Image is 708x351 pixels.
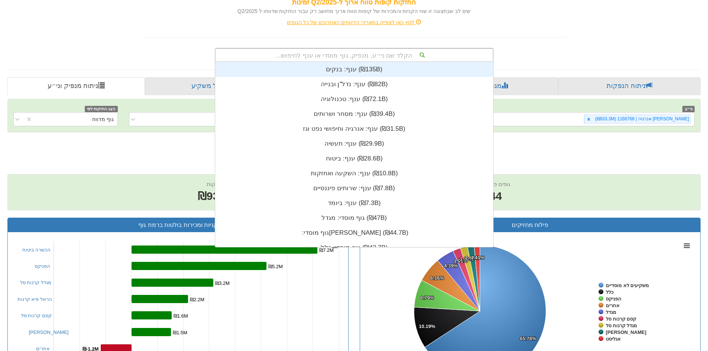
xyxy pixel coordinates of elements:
[215,107,493,121] div: ענף: ‏מסחר ושרותים ‎(₪39.4B)‎
[145,77,285,95] a: פרופיל משקיע
[21,313,52,318] a: קסם קרנות סל
[606,289,614,295] tspan: כלל
[173,330,187,335] tspan: ₪1.5M
[215,211,493,225] div: גוף מוסדי: ‏מגדל ‎(₪47B)‎
[29,329,69,335] a: [PERSON_NAME]
[207,181,235,187] span: שווי החזקות
[481,181,510,187] span: גופים פעילים
[606,283,649,288] tspan: משקיעים לא מוסדיים
[606,329,646,335] tspan: [PERSON_NAME]
[606,296,621,302] tspan: הפניקס
[198,190,244,202] span: ₪933.3M
[17,296,52,302] a: הראל פיא קרנות
[430,275,444,281] tspan: 6.16%
[419,324,436,329] tspan: 10.19%
[85,106,117,112] span: הצג החזקות לפי
[215,280,230,286] tspan: ₪3.2M
[215,92,493,107] div: ענף: ‏טכנולוגיה ‎(₪72.1B)‎
[215,121,493,136] div: ענף: ‏אנרגיה וחיפושי נפט וגז ‎(₪31.5B)‎
[471,255,485,260] tspan: 1.41%
[215,240,493,255] div: גוף מוסדי: ‏כלל ‎(₪42.7B)‎
[465,255,479,261] tspan: 1.64%
[606,303,620,308] tspan: אחרים
[420,295,434,300] tspan: 6.79%
[92,116,114,123] div: גוף מדווח
[606,316,636,322] tspan: קסם קרנות סל
[215,196,493,211] div: ענף: ‏ביומד ‎(₪7.3B)‎
[215,225,493,240] div: גוף מוסדי: ‏[PERSON_NAME] ‎(₪44.7B)‎
[268,264,283,269] tspan: ₪5.2M
[606,309,616,315] tspan: מגדל
[7,77,145,95] a: ניתוח מנפיק וני״ע
[366,222,695,228] h3: פילוח מחזיקים
[215,136,493,151] div: ענף: ‏תעשיה ‎(₪29.9B)‎
[215,77,493,92] div: ענף: ‏נדל"ן ובנייה ‎(₪82B)‎
[593,115,690,123] div: [PERSON_NAME] אנרגיה | 1166768 (₪933.3M)
[460,256,473,262] tspan: 1.73%
[22,247,51,253] a: הכשרה ביטוח
[215,166,493,181] div: ענף: ‏השקעה ואחזקות ‎(₪10.8B)‎
[481,188,510,204] span: 44
[137,19,572,26] div: לחץ כאן לצפייה בתאריכי הדיווחים האחרונים של כל הגופים
[142,7,566,15] div: שים לב שבתצוגה זו שווי הקניות והמכירות של קופות טווח ארוך מחושב רק עבור החזקות שדווחו ל Q2/2025
[190,297,204,302] tspan: ₪2.2M
[7,140,701,152] h2: דוראל אנרגיה | 1166768 - ניתוח ני״ע
[215,62,493,285] div: grid
[216,49,493,61] div: הקלד שם ני״ע, מנפיק, גוף מוסדי או ענף לחיפוש...
[215,151,493,166] div: ענף: ‏ביטוח ‎(₪28.6B)‎
[520,336,537,341] tspan: 65.78%
[558,77,701,95] a: ניתוח הנפקות
[215,181,493,196] div: ענף: ‏שרותים פיננסיים ‎(₪7.8B)‎
[444,263,458,269] tspan: 4.39%
[682,106,695,112] span: ני״ע
[606,323,637,328] tspan: מגדל קרנות סל
[35,263,50,269] a: הפניקס
[215,62,493,77] div: ענף: ‏בנקים ‎(₪135B)‎
[454,258,468,264] tspan: 1.91%
[13,222,343,228] h3: קניות ומכירות בולטות ברמת גוף
[20,280,51,285] a: מגדל קרנות סל
[606,336,621,342] tspan: אנליסט
[319,247,334,253] tspan: ₪7.2M
[174,313,188,319] tspan: ₪1.6M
